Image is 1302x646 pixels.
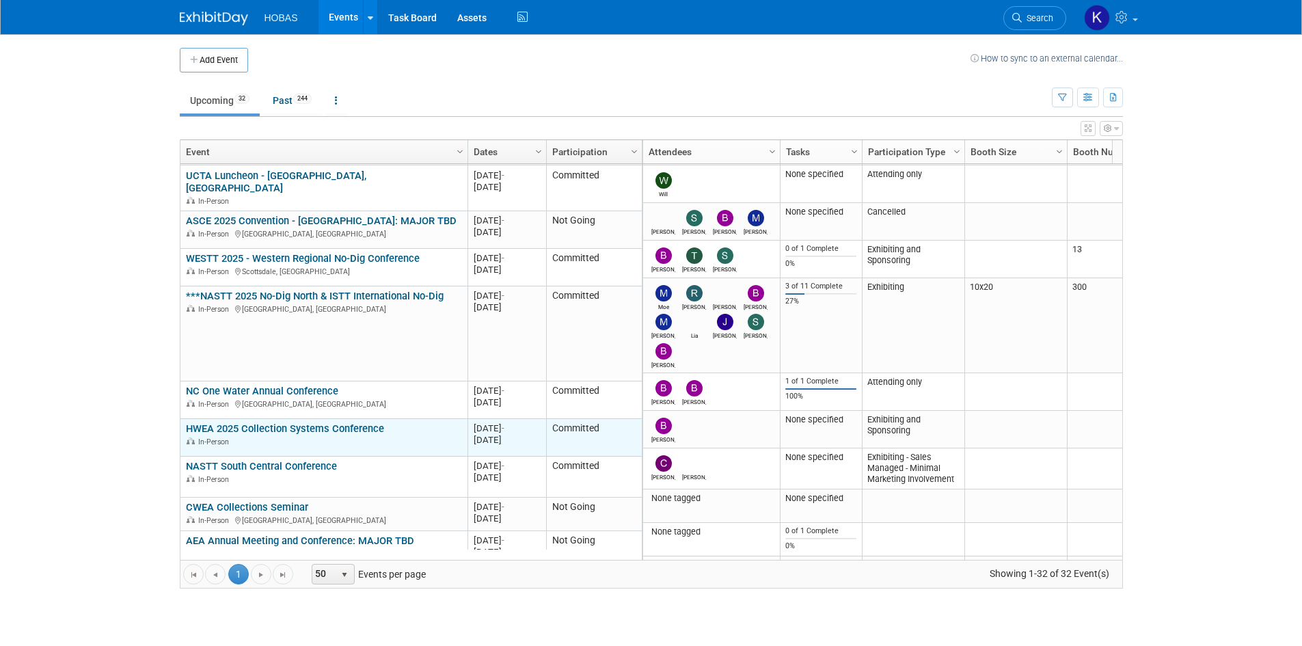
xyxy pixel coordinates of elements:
[273,564,293,584] a: Go to the last page
[627,140,642,161] a: Column Settings
[186,398,461,409] div: [GEOGRAPHIC_DATA], [GEOGRAPHIC_DATA]
[713,226,737,235] div: Bijan Khamanian
[474,385,540,396] div: [DATE]
[717,314,733,330] img: Jeffrey LeBlanc
[682,330,706,339] div: Lia Chowdhury
[971,140,1058,163] a: Booth Size
[655,455,672,472] img: Cole Grinnell
[186,215,457,227] a: ASCE 2025 Convention - [GEOGRAPHIC_DATA]: MAJOR TBD
[546,286,642,381] td: Committed
[546,457,642,498] td: Committed
[187,267,195,274] img: In-Person Event
[682,301,706,310] div: Rene Garcia
[552,140,633,163] a: Participation
[198,475,233,484] span: In-Person
[294,564,439,584] span: Events per page
[717,210,733,226] img: Bijan Khamanian
[977,564,1122,583] span: Showing 1-32 of 32 Event(s)
[474,513,540,524] div: [DATE]
[180,12,248,25] img: ExhibitDay
[187,197,195,204] img: In-Person Event
[198,197,233,206] span: In-Person
[785,414,856,425] div: None specified
[785,526,856,536] div: 0 of 1 Complete
[744,226,768,235] div: Mike Bussio
[198,267,233,276] span: In-Person
[452,140,467,161] a: Column Settings
[474,472,540,483] div: [DATE]
[455,146,465,157] span: Column Settings
[951,146,962,157] span: Column Settings
[187,400,195,407] img: In-Person Event
[655,285,672,301] img: Moe Tamizifar
[1052,140,1067,161] a: Column Settings
[717,247,733,264] img: Stephen Alston
[474,140,537,163] a: Dates
[786,140,853,163] a: Tasks
[651,396,675,405] div: Bryant Welch
[180,48,248,72] button: Add Event
[655,172,672,189] img: Will Stafford
[862,373,964,411] td: Attending only
[474,215,540,226] div: [DATE]
[1054,146,1065,157] span: Column Settings
[256,569,267,580] span: Go to the next page
[686,455,703,472] img: Jerry Peck
[713,264,737,273] div: Stephen Alston
[531,140,546,161] a: Column Settings
[180,88,260,113] a: Upcoming32
[186,385,338,397] a: NC One Water Annual Conference
[868,140,955,163] a: Participation Type
[186,303,461,314] div: [GEOGRAPHIC_DATA], [GEOGRAPHIC_DATA]
[686,247,703,264] img: Tom Furie
[682,264,706,273] div: Tom Furie
[862,411,964,448] td: Exhibiting and Sponsoring
[785,244,856,254] div: 0 of 1 Complete
[655,343,672,360] img: Bryant Welch
[198,305,233,314] span: In-Person
[713,301,737,310] div: Gabriel Castelblanco, P. E.
[651,472,675,481] div: Cole Grinnell
[648,526,774,537] div: None tagged
[686,380,703,396] img: Brett Ardizone
[862,278,964,373] td: Exhibiting
[651,360,675,368] div: Bryant Welch
[849,146,860,157] span: Column Settings
[655,210,672,226] img: Jake Brunoehler, P. E.
[546,381,642,419] td: Committed
[682,226,706,235] div: Sam Juliano
[474,301,540,313] div: [DATE]
[474,546,540,558] div: [DATE]
[502,215,504,226] span: -
[183,564,204,584] a: Go to the first page
[1003,6,1066,30] a: Search
[744,330,768,339] div: Stephen Alston
[785,541,856,551] div: 0%
[862,448,964,489] td: Exhibiting - Sales Managed - Minimal Marketing Involvement
[785,377,856,386] div: 1 of 1 Complete
[1067,241,1169,278] td: 13
[785,452,856,463] div: None specified
[502,461,504,471] span: -
[862,165,964,203] td: Attending only
[682,396,706,405] div: Brett Ardizone
[785,493,856,504] div: None specified
[655,380,672,396] img: Bryant Welch
[785,206,856,217] div: None specified
[474,422,540,434] div: [DATE]
[785,282,856,291] div: 3 of 11 Complete
[533,146,544,157] span: Column Settings
[651,301,675,310] div: Moe Tamizifar
[186,501,308,513] a: CWEA Collections Seminar
[198,516,233,525] span: In-Person
[1073,140,1161,163] a: Booth Number
[748,210,764,226] img: Mike Bussio
[682,472,706,481] div: Jerry Peck
[312,565,336,584] span: 50
[205,564,226,584] a: Go to the previous page
[1084,5,1110,31] img: krystal coker
[277,569,288,580] span: Go to the last page
[655,247,672,264] img: Bijan Khamanian
[502,423,504,433] span: -
[862,241,964,278] td: Exhibiting and Sponsoring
